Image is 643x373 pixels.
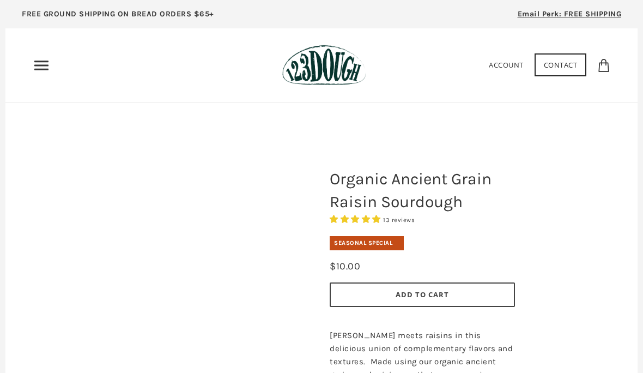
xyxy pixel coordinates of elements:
div: $10.00 [330,258,360,274]
button: Add to Cart [330,282,515,307]
a: Contact [535,53,587,76]
a: Account [489,60,524,70]
span: Add to Cart [396,290,449,299]
a: FREE GROUND SHIPPING ON BREAD ORDERS $65+ [5,5,230,28]
h1: Organic Ancient Grain Raisin Sourdough [321,162,523,219]
a: Email Perk: FREE SHIPPING [501,5,638,28]
nav: Primary [33,57,50,74]
div: Seasonal Special [330,236,404,250]
span: 4.92 stars [330,214,383,224]
img: 123Dough Bakery [282,45,366,86]
p: FREE GROUND SHIPPING ON BREAD ORDERS $65+ [22,8,214,20]
span: Email Perk: FREE SHIPPING [518,9,622,19]
span: 13 reviews [383,216,415,224]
